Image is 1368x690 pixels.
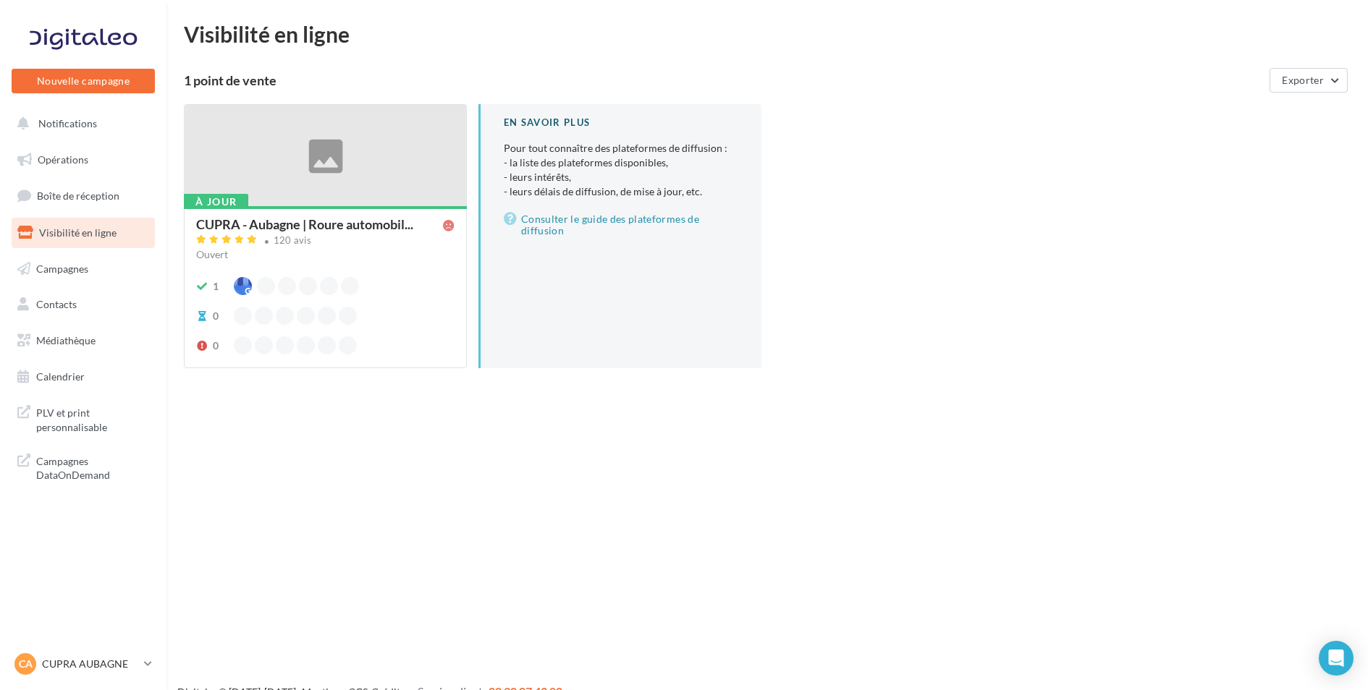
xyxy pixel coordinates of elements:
span: Boîte de réception [37,189,119,202]
button: Exporter [1270,68,1348,93]
p: CUPRA AUBAGNE [42,657,138,671]
a: Visibilité en ligne [9,218,158,248]
li: - la liste des plateformes disponibles, [504,156,738,170]
span: Ouvert [196,248,228,260]
a: Consulter le guide des plateformes de diffusion [504,210,738,239]
div: 0 [213,338,219,353]
a: Campagnes [9,254,158,284]
a: Médiathèque [9,325,158,356]
p: Pour tout connaître des plateformes de diffusion : [504,141,738,199]
span: Visibilité en ligne [39,226,117,239]
span: PLV et print personnalisable [36,403,149,434]
a: Boîte de réception [9,180,158,211]
div: 1 [213,279,219,294]
span: Opérations [38,153,88,166]
a: Contacts [9,289,158,320]
span: Campagnes DataOnDemand [36,451,149,482]
div: À jour [184,194,248,210]
a: PLV et print personnalisable [9,397,158,440]
button: Nouvelle campagne [12,69,155,93]
div: Open Intercom Messenger [1319,641,1354,676]
li: - leurs délais de diffusion, de mise à jour, etc. [504,184,738,199]
span: CA [19,657,33,671]
div: Visibilité en ligne [184,23,1351,45]
span: CUPRA - Aubagne | Roure automobil... [196,218,413,231]
a: 120 avis [196,233,455,250]
span: Calendrier [36,370,85,383]
a: Campagnes DataOnDemand [9,446,158,488]
button: Notifications [9,108,152,139]
div: En savoir plus [504,116,738,129]
div: 1 point de vente [184,74,1264,87]
a: Calendrier [9,362,158,392]
span: Notifications [38,117,97,129]
div: 0 [213,309,219,323]
li: - leurs intérêts, [504,170,738,184]
a: Opérations [9,145,158,175]
span: Exporter [1282,74,1324,86]
span: Médiathèque [36,334,96,346]
div: 120 avis [274,236,312,245]
span: Contacts [36,298,77,310]
span: Campagnes [36,262,88,274]
a: CA CUPRA AUBAGNE [12,650,155,678]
